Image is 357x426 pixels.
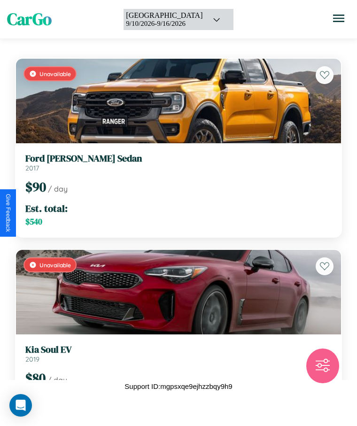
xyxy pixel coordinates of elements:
[25,153,332,164] h3: Ford [PERSON_NAME] Sedan
[5,194,11,232] div: Give Feedback
[25,344,332,364] a: Kia Soul EV2019
[25,344,332,355] h3: Kia Soul EV
[7,8,52,31] span: CarGo
[126,11,202,20] div: [GEOGRAPHIC_DATA]
[126,20,202,28] div: 9 / 10 / 2026 - 9 / 16 / 2026
[25,153,332,172] a: Ford [PERSON_NAME] Sedan2017
[124,380,232,393] p: Support ID: mgpsxqe9ejhzzbqy9h9
[25,178,46,196] span: $ 90
[25,201,68,215] span: Est. total:
[48,184,68,194] span: / day
[25,369,46,387] span: $ 80
[25,164,39,172] span: 2017
[9,394,32,417] div: Open Intercom Messenger
[47,375,67,385] span: / day
[39,70,71,77] span: Unavailable
[39,262,71,269] span: Unavailable
[25,355,39,364] span: 2019
[25,216,42,227] span: $ 540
